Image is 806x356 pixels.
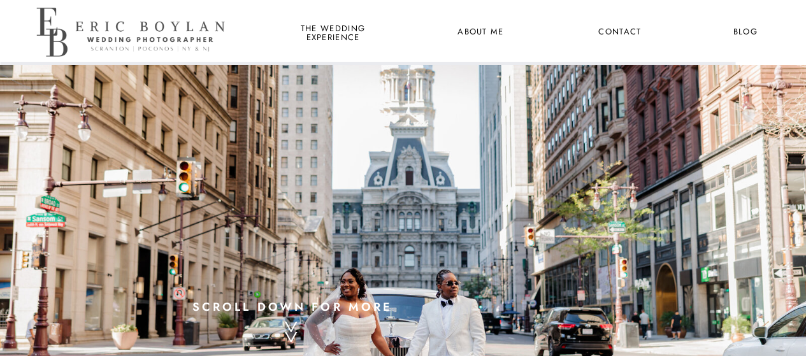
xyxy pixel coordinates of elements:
a: Contact [596,24,644,41]
a: scroll down for more [182,297,403,314]
a: About Me [450,24,512,41]
a: the wedding experience [298,24,368,41]
a: Blog [722,24,769,41]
